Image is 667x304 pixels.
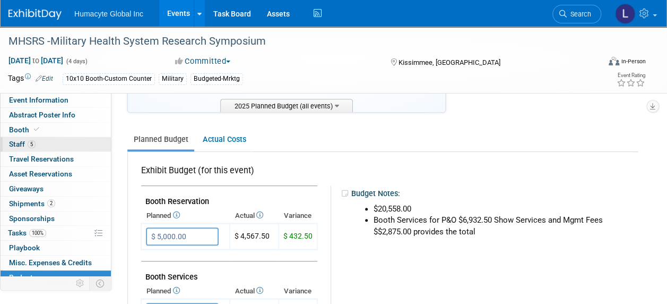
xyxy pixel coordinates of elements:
[567,10,591,18] span: Search
[9,170,72,178] span: Asset Reservations
[230,208,279,223] th: Actual
[65,58,88,65] span: (4 days)
[617,73,645,78] div: Event Rating
[8,73,53,85] td: Tags
[141,165,313,182] div: Exhibit Budget (for this event)
[34,126,39,132] i: Booth reservation complete
[1,137,111,151] a: Staff5
[552,5,601,23] a: Search
[71,276,90,290] td: Personalize Event Tab Strip
[8,56,64,65] span: [DATE] [DATE]
[8,9,62,20] img: ExhibitDay
[374,215,618,238] li: Booth Services for P&O $6,932.50 Show Services and Mgmt Fees $$2,875.00 provides the total
[28,140,36,148] span: 5
[9,258,92,267] span: Misc. Expenses & Credits
[127,130,194,149] a: Planned Budget
[220,99,353,112] span: 2025 Planned Budget (all events)
[1,256,111,270] a: Misc. Expenses & Credits
[1,212,111,226] a: Sponsorships
[230,284,279,299] th: Actual
[141,208,230,223] th: Planned
[141,261,317,284] td: Booth Services
[74,10,143,18] span: Humacyte Global Inc
[5,32,591,51] div: MHSRS -Military Health System Research Symposium
[9,111,75,119] span: Abstract Poster Info
[29,229,46,237] span: 100%
[9,140,36,148] span: Staff
[279,208,317,223] th: Variance
[90,276,111,290] td: Toggle Event Tabs
[63,73,155,85] div: 10x10 Booth-Custom Counter
[9,214,55,223] span: Sponsorships
[196,130,252,149] a: Actual Costs
[36,75,53,82] a: Edit
[1,108,111,122] a: Abstract Poster Info
[9,243,40,252] span: Playbook
[190,73,243,85] div: Budgeted-Mrktg
[1,93,111,107] a: Event Information
[141,284,230,299] th: Planned
[279,284,317,299] th: Variance
[9,199,55,208] span: Shipments
[1,182,111,196] a: Giveaways
[47,199,55,207] span: 2
[171,56,235,67] button: Committed
[9,273,33,282] span: Budget
[235,232,270,240] span: $ 4,567.50
[1,167,111,181] a: Asset Reservations
[159,73,187,85] div: Military
[374,204,618,215] li: $20,558.00
[1,241,111,255] a: Playbook
[553,55,646,71] div: Event Format
[31,56,41,65] span: to
[9,155,74,163] span: Travel Reservations
[1,226,111,240] a: Tasks100%
[8,229,46,237] span: Tasks
[1,152,111,166] a: Travel Reservations
[1,271,111,285] a: Budget
[399,58,500,66] span: Kissimmee, [GEOGRAPHIC_DATA]
[615,4,635,24] img: Linda Hamilton
[9,125,41,134] span: Booth
[609,57,619,65] img: Format-Inperson.png
[1,197,111,211] a: Shipments2
[9,96,68,104] span: Event Information
[141,186,317,209] td: Booth Reservation
[621,57,646,65] div: In-Person
[9,184,44,193] span: Giveaways
[341,185,629,201] div: Budget Notes:
[283,232,313,240] span: $ 432.50
[1,123,111,137] a: Booth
